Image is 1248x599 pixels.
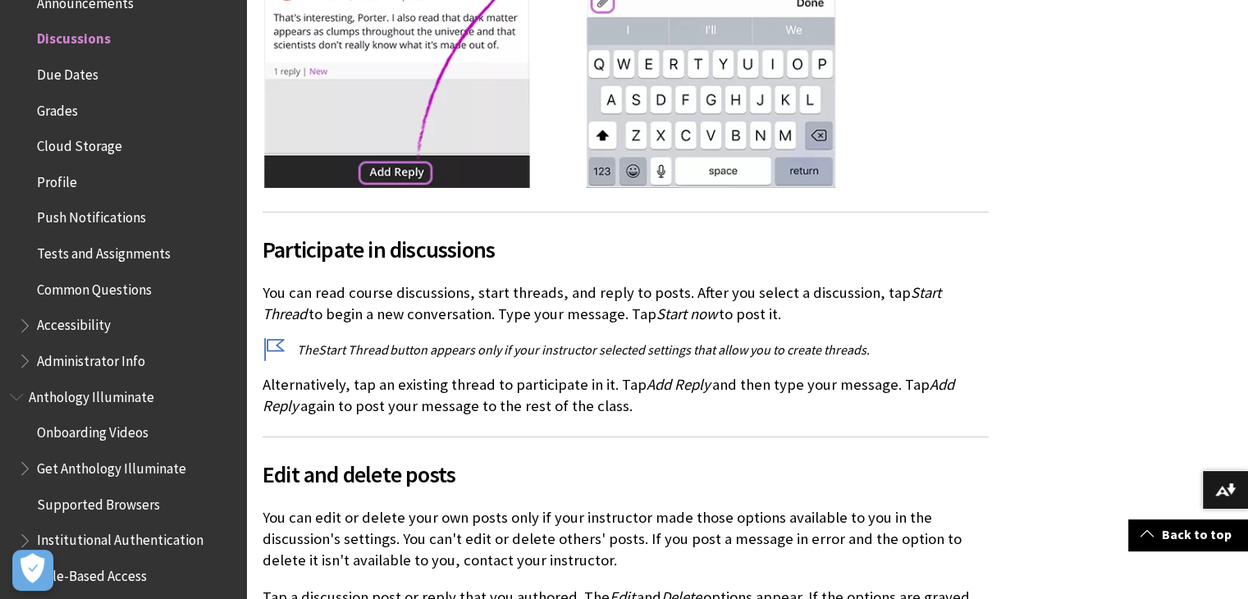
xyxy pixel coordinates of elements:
[29,383,154,405] span: Anthology Illuminate
[263,232,989,267] span: Participate in discussions
[37,25,111,47] span: Discussions
[263,341,989,359] p: The button appears only if your instructor selected settings that allow you to create threads.
[656,304,717,323] span: Start now
[263,283,941,323] span: Start Thread
[37,168,77,190] span: Profile
[263,374,989,417] p: Alternatively, tap an existing thread to participate in it. Tap and then type your message. Tap a...
[37,527,203,549] span: Institutional Authentication
[37,240,171,262] span: Tests and Assignments
[37,455,186,477] span: Get Anthology Illuminate
[37,312,111,334] span: Accessibility
[263,375,954,415] span: Add Reply
[37,61,98,83] span: Due Dates
[37,562,147,584] span: Role-Based Access
[1128,519,1248,550] a: Back to top
[647,375,711,394] span: Add Reply
[263,282,989,325] p: You can read course discussions, start threads, and reply to posts. After you select a discussion...
[263,457,989,492] span: Edit and delete posts
[37,204,146,226] span: Push Notifications
[318,341,388,358] span: Start Thread
[37,276,152,298] span: Common Questions
[37,419,149,441] span: Onboarding Videos
[37,347,145,369] span: Administrator Info
[12,550,53,591] button: Open Preferences
[37,132,122,154] span: Cloud Storage
[263,507,989,572] p: You can edit or delete your own posts only if your instructor made those options available to you...
[37,491,160,513] span: Supported Browsers
[37,97,78,119] span: Grades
